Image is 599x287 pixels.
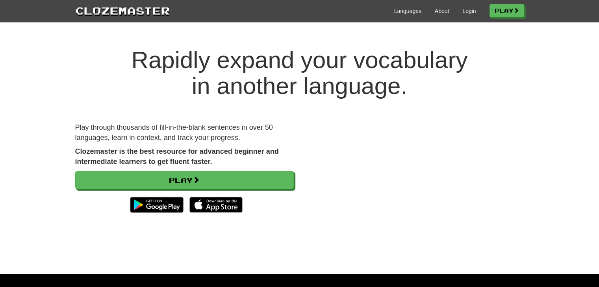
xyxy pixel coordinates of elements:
p: Play through thousands of fill-in-the-blank sentences in over 50 languages, learn in context, and... [75,123,294,143]
a: Login [462,7,476,15]
img: Download_on_the_App_Store_Badge_US-UK_135x40-25178aeef6eb6b83b96f5f2d004eda3bffbb37122de64afbaef7... [189,197,243,213]
a: Play [490,4,524,17]
a: Play [75,171,294,189]
img: Get it on Google Play [126,193,187,217]
a: About [435,7,449,15]
a: Clozemaster [75,3,170,18]
a: Languages [394,7,421,15]
strong: Clozemaster is the best resource for advanced beginner and intermediate learners to get fluent fa... [75,147,279,166]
